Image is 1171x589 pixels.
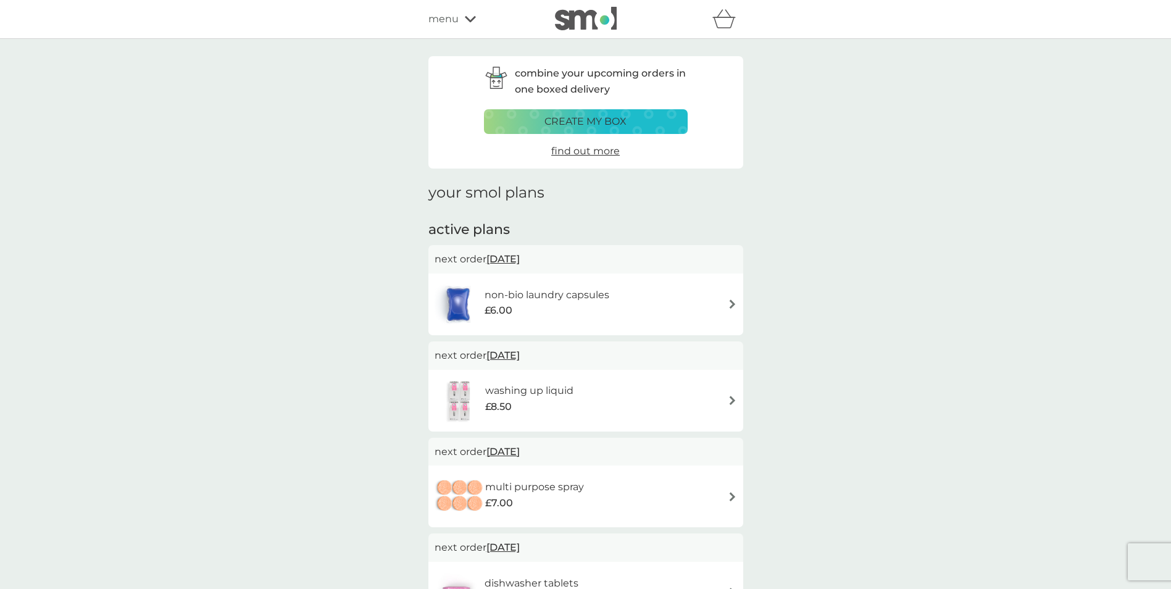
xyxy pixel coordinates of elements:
[728,492,737,501] img: arrow right
[485,479,584,495] h6: multi purpose spray
[485,495,513,511] span: £7.00
[435,379,485,422] img: washing up liquid
[428,220,743,240] h2: active plans
[551,143,620,159] a: find out more
[428,11,459,27] span: menu
[712,7,743,31] div: basket
[551,145,620,157] span: find out more
[485,303,512,319] span: £6.00
[555,7,617,30] img: smol
[484,109,688,134] button: create my box
[486,535,520,559] span: [DATE]
[435,348,737,364] p: next order
[435,475,485,518] img: multi purpose spray
[435,283,481,326] img: non-bio laundry capsules
[435,540,737,556] p: next order
[428,184,743,202] h1: your smol plans
[485,399,512,415] span: £8.50
[486,247,520,271] span: [DATE]
[515,65,688,97] p: combine your upcoming orders in one boxed delivery
[728,299,737,309] img: arrow right
[485,287,609,303] h6: non-bio laundry capsules
[435,444,737,460] p: next order
[485,383,573,399] h6: washing up liquid
[435,251,737,267] p: next order
[486,440,520,464] span: [DATE]
[544,114,627,130] p: create my box
[728,396,737,405] img: arrow right
[486,343,520,367] span: [DATE]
